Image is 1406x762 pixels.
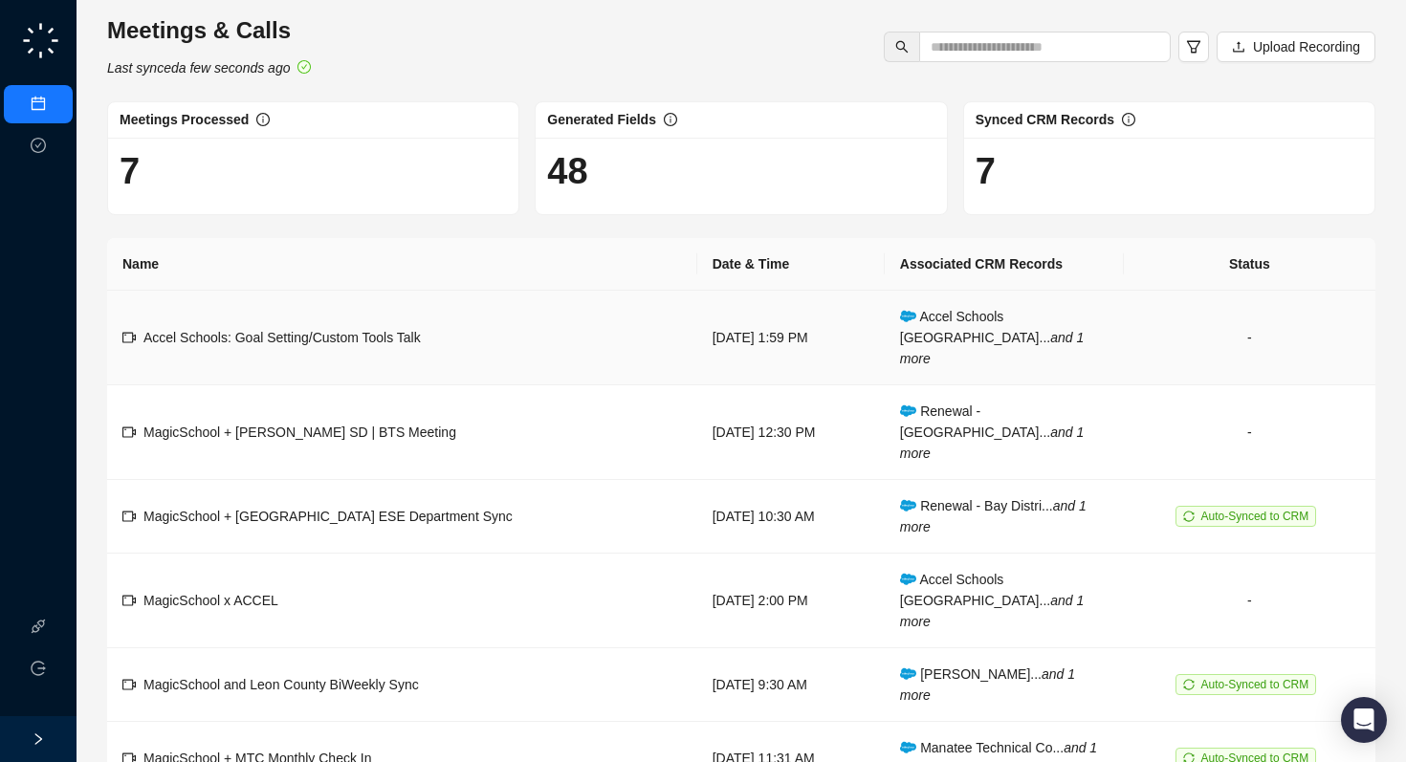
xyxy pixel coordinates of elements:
[32,732,45,746] span: right
[900,425,1084,461] i: and 1 more
[107,15,311,46] h3: Meetings & Calls
[120,112,249,127] span: Meetings Processed
[107,238,697,291] th: Name
[1124,291,1375,385] td: -
[900,498,1087,534] span: Renewal - Bay Distri...
[900,666,1075,703] i: and 1 more
[143,593,278,608] span: MagicSchool x ACCEL
[122,594,136,607] span: video-camera
[1183,679,1195,690] span: sync
[697,554,885,648] td: [DATE] 2:00 PM
[900,309,1084,366] span: Accel Schools [GEOGRAPHIC_DATA]...
[122,510,136,523] span: video-camera
[697,480,885,554] td: [DATE] 10:30 AM
[900,572,1084,629] span: Accel Schools [GEOGRAPHIC_DATA]...
[120,149,507,193] h1: 7
[900,498,1087,534] i: and 1 more
[143,425,456,440] span: MagicSchool + [PERSON_NAME] SD | BTS Meeting
[1341,697,1387,743] div: Open Intercom Messenger
[885,238,1124,291] th: Associated CRM Records
[122,425,136,439] span: video-camera
[697,291,885,385] td: [DATE] 1:59 PM
[1217,32,1375,62] button: Upload Recording
[697,238,885,291] th: Date & Time
[1186,39,1201,54] span: filter
[976,149,1363,193] h1: 7
[697,385,885,480] td: [DATE] 12:30 PM
[547,149,934,193] h1: 48
[547,112,656,127] span: Generated Fields
[122,331,136,344] span: video-camera
[900,403,1084,461] span: Renewal - [GEOGRAPHIC_DATA]...
[697,648,885,722] td: [DATE] 9:30 AM
[19,19,62,62] img: logo-small-C4UdH2pc.png
[895,40,909,54] span: search
[31,661,46,676] span: logout
[664,113,677,126] span: info-circle
[900,666,1075,703] span: [PERSON_NAME]...
[1124,554,1375,648] td: -
[900,593,1084,629] i: and 1 more
[1201,510,1309,523] span: Auto-Synced to CRM
[1253,36,1360,57] span: Upload Recording
[900,330,1084,366] i: and 1 more
[107,60,290,76] i: Last synced a few seconds ago
[143,677,419,692] span: MagicSchool and Leon County BiWeekly Sync
[1124,238,1375,291] th: Status
[976,112,1114,127] span: Synced CRM Records
[143,509,513,524] span: MagicSchool + [GEOGRAPHIC_DATA] ESE Department Sync
[297,60,311,74] span: check-circle
[256,113,270,126] span: info-circle
[1124,385,1375,480] td: -
[1183,511,1195,522] span: sync
[1201,678,1309,691] span: Auto-Synced to CRM
[143,330,421,345] span: Accel Schools: Goal Setting/Custom Tools Talk
[122,678,136,691] span: video-camera
[1122,113,1135,126] span: info-circle
[1232,40,1245,54] span: upload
